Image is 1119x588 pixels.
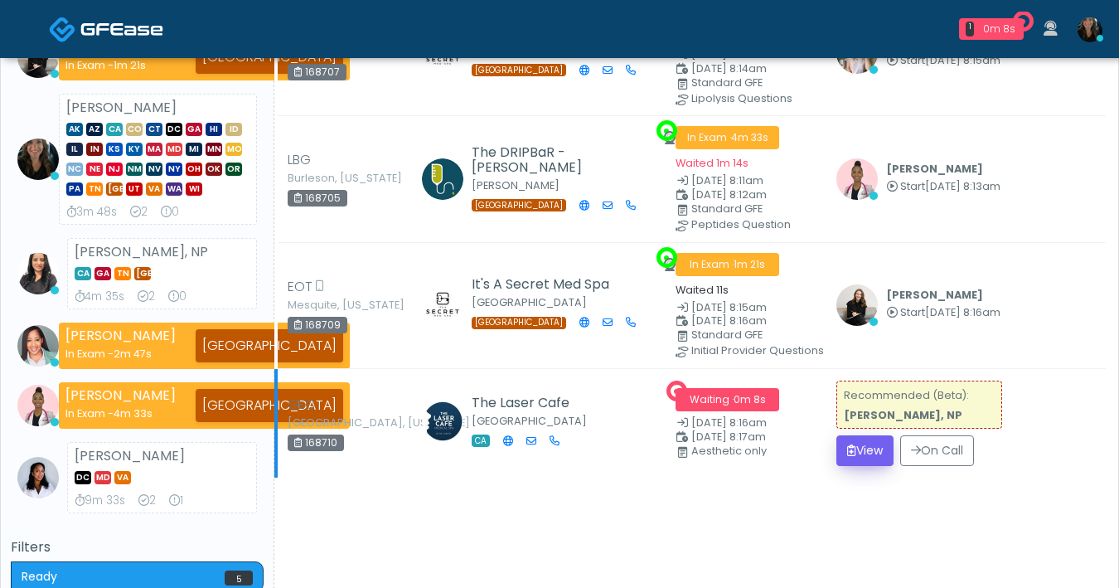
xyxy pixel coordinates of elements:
[691,61,767,75] span: [DATE] 8:14am
[206,143,222,156] span: MN
[676,190,816,201] small: Scheduled Time
[138,493,156,509] div: Exams Completed
[166,163,182,176] span: NY
[66,204,117,221] div: Average Review Time
[422,283,463,324] img: Amanda Creel
[676,50,816,61] small: Date Created
[886,56,1000,66] small: Started at
[49,16,76,43] img: Docovia
[65,406,176,421] div: In Exam -
[886,288,983,302] b: [PERSON_NAME]
[836,284,878,326] img: Sydney Lundberg
[691,204,832,214] div: Standard GFE
[691,415,767,430] span: [DATE] 8:16am
[106,123,123,136] span: CA
[676,126,779,149] span: In Exam ·
[626,63,636,78] a: Call via 8x8
[134,267,151,280] span: [GEOGRAPHIC_DATA]
[65,57,176,73] div: In Exam -
[288,418,379,428] small: [GEOGRAPHIC_DATA], [US_STATE]
[472,396,587,411] h5: The Laser Cafe
[472,317,566,329] span: [GEOGRAPHIC_DATA]
[422,158,463,200] img: Daley Lightfoot
[225,571,253,586] span: 5
[166,143,182,156] span: MD
[691,313,767,328] span: [DATE] 8:16am
[900,179,925,193] span: Start
[86,123,103,136] span: AZ
[472,435,490,447] span: CA
[196,389,343,422] div: [GEOGRAPHIC_DATA]
[626,315,636,330] a: Call via 8x8
[472,277,617,292] h5: It's A Secret Med Spa
[925,305,1000,319] span: [DATE] 8:16am
[169,493,183,509] div: Extended Exams
[66,182,83,196] span: PA
[550,434,559,449] a: Call via 8x8
[66,143,83,156] span: IL
[106,182,123,196] span: [GEOGRAPHIC_DATA]
[66,163,83,176] span: NC
[186,143,202,156] span: MI
[146,163,162,176] span: NV
[1078,17,1102,42] img: Michelle Picione
[114,267,131,280] span: TN
[225,163,242,176] span: OR
[86,143,103,156] span: IN
[225,143,242,156] span: MO
[900,305,925,319] span: Start
[94,471,111,484] span: MD
[691,187,767,202] span: [DATE] 8:12am
[186,123,202,136] span: GA
[691,220,832,230] div: Peptides Question
[691,300,767,314] span: [DATE] 8:15am
[65,326,176,345] strong: [PERSON_NAME]
[206,163,222,176] span: OK
[65,346,176,362] div: In Exam -
[925,53,1000,67] span: [DATE] 8:15am
[886,308,1000,318] small: Started at
[11,540,264,555] h5: Filters
[146,182,162,196] span: VA
[75,471,91,484] span: DC
[886,182,1000,192] small: Started at
[126,123,143,136] span: CO
[75,446,185,465] strong: [PERSON_NAME]
[731,130,768,144] span: 4m 33s
[114,471,131,484] span: VA
[288,395,315,415] span: GEC
[676,303,816,313] small: Date Created
[288,277,312,297] span: EOT
[676,388,779,411] span: Waiting ·
[422,401,463,442] img: Kristin Manno
[106,163,123,176] span: NJ
[49,2,163,56] a: Docovia
[886,162,983,176] b: [PERSON_NAME]
[676,176,816,187] small: Date Created
[94,267,111,280] span: GA
[196,329,343,362] div: [GEOGRAPHIC_DATA]
[900,53,925,67] span: Start
[288,173,379,183] small: Burleson, [US_STATE]
[75,493,125,509] div: Average Review Time
[17,138,59,180] img: Michelle Picione
[981,22,1017,36] div: 0m 8s
[130,204,148,221] div: Exams Completed
[472,295,587,309] small: [GEOGRAPHIC_DATA]
[146,143,162,156] span: MA
[288,317,347,333] div: 168709
[146,123,162,136] span: CT
[114,406,153,420] span: 4m 33s
[836,435,894,466] button: View
[186,182,202,196] span: WI
[676,253,779,276] span: In Exam ·
[288,300,379,310] small: Mesquite, [US_STATE]
[86,163,103,176] span: NE
[626,198,636,213] a: Call via 8x8
[691,346,832,356] div: Initial Provider Questions
[66,123,83,136] span: AK
[114,58,146,72] span: 1m 21s
[844,408,962,422] strong: [PERSON_NAME], NP
[844,388,969,422] small: Recommended (Beta):
[138,289,155,305] div: Exams Completed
